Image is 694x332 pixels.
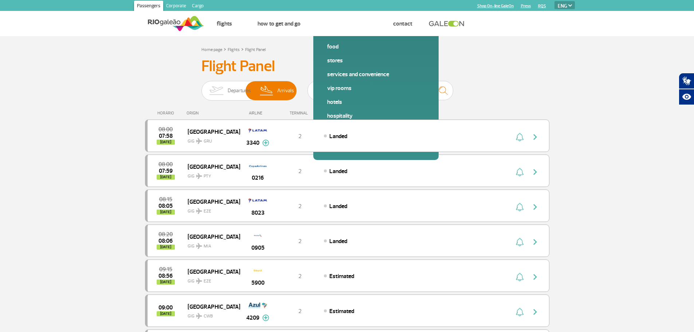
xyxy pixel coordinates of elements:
[157,140,175,145] span: [DATE]
[327,70,425,78] a: Services and Convenience
[327,98,425,106] a: Hotels
[256,81,278,100] img: slider-desembarque
[147,111,187,116] div: HORÁRIO
[158,305,173,310] span: 2025-08-28 09:00:00
[158,203,173,208] span: 2025-08-28 08:05:00
[205,81,228,100] img: slider-embarque
[158,232,173,237] span: 2025-08-28 08:20:00
[531,168,540,176] img: seta-direita-painel-voo.svg
[516,273,524,281] img: sino-painel-voo.svg
[240,111,276,116] div: AIRLINE
[159,267,172,272] span: 2025-08-28 09:15:00
[298,203,302,210] span: 2
[159,197,172,202] span: 2025-08-28 08:15:00
[196,138,202,144] img: destiny_airplane.svg
[157,245,175,250] span: [DATE]
[163,1,189,12] a: Corporate
[188,127,234,136] span: [GEOGRAPHIC_DATA]
[329,238,347,245] span: Landed
[196,278,202,284] img: destiny_airplane.svg
[252,173,264,182] span: 0216
[188,274,234,285] span: GIG
[298,168,302,175] span: 2
[329,203,347,210] span: Landed
[204,138,212,145] span: GRU
[326,20,368,27] a: Explore RIOgaleão
[188,302,234,311] span: [GEOGRAPHIC_DATA]
[245,47,266,52] a: Flight Panel
[298,238,302,245] span: 2
[327,56,425,65] a: Stores
[531,203,540,211] img: seta-direita-painel-voo.svg
[258,20,301,27] a: How to get and go
[516,203,524,211] img: sino-painel-voo.svg
[196,173,202,179] img: destiny_airplane.svg
[188,309,234,320] span: GIG
[159,133,173,138] span: 2025-08-28 07:58:36
[679,89,694,105] button: Abrir recursos assistivos.
[277,81,294,100] span: Arrivals
[531,238,540,246] img: seta-direita-painel-voo.svg
[516,168,524,176] img: sino-painel-voo.svg
[251,243,264,252] span: 0905
[298,133,302,140] span: 2
[521,4,531,8] a: Press
[188,204,234,215] span: GIG
[196,243,202,249] img: destiny_airplane.svg
[516,133,524,141] img: sino-painel-voo.svg
[393,20,412,27] a: Contact
[158,273,173,278] span: 2025-08-28 08:56:00
[329,168,347,175] span: Landed
[204,243,211,250] span: MIA
[329,273,354,280] span: Estimated
[217,20,232,27] a: Flights
[327,43,425,51] a: Food
[298,308,302,315] span: 2
[477,4,514,8] a: Shop On-line GaleOn
[187,111,240,116] div: ORIGIN
[307,81,453,100] input: Flight, city or airline
[228,47,240,52] a: Flights
[251,278,264,287] span: 5900
[196,313,202,319] img: destiny_airplane.svg
[516,308,524,316] img: sino-painel-voo.svg
[679,73,694,105] div: Plugin de acessibilidade da Hand Talk.
[188,232,234,241] span: [GEOGRAPHIC_DATA]
[134,1,163,12] a: Passengers
[298,273,302,280] span: 2
[204,278,211,285] span: EZE
[531,308,540,316] img: seta-direita-painel-voo.svg
[188,197,234,206] span: [GEOGRAPHIC_DATA]
[262,315,269,321] img: mais-info-painel-voo.svg
[329,133,347,140] span: Landed
[228,81,251,100] span: Departures
[157,175,175,180] span: [DATE]
[246,313,259,322] span: 4209
[196,208,202,214] img: destiny_airplane.svg
[262,140,269,146] img: mais-info-painel-voo.svg
[531,133,540,141] img: seta-direita-painel-voo.svg
[679,73,694,89] button: Abrir tradutor de língua de sinais.
[188,162,234,171] span: [GEOGRAPHIC_DATA]
[531,273,540,281] img: seta-direita-painel-voo.svg
[516,238,524,246] img: sino-painel-voo.svg
[204,313,213,320] span: CWB
[157,280,175,285] span: [DATE]
[158,127,173,132] span: 2025-08-28 08:00:00
[538,4,546,8] a: RQS
[204,173,211,180] span: PTY
[327,112,425,120] a: Hospitality
[189,1,207,12] a: Cargo
[201,47,222,52] a: Home page
[158,162,173,167] span: 2025-08-28 08:00:00
[188,239,234,250] span: GIG
[157,210,175,215] span: [DATE]
[224,45,226,53] a: >
[188,267,234,276] span: [GEOGRAPHIC_DATA]
[276,111,324,116] div: TERMINAL
[159,168,173,173] span: 2025-08-28 07:59:00
[246,138,259,147] span: 3340
[251,208,264,217] span: 8023
[188,134,234,145] span: GIG
[157,311,175,316] span: [DATE]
